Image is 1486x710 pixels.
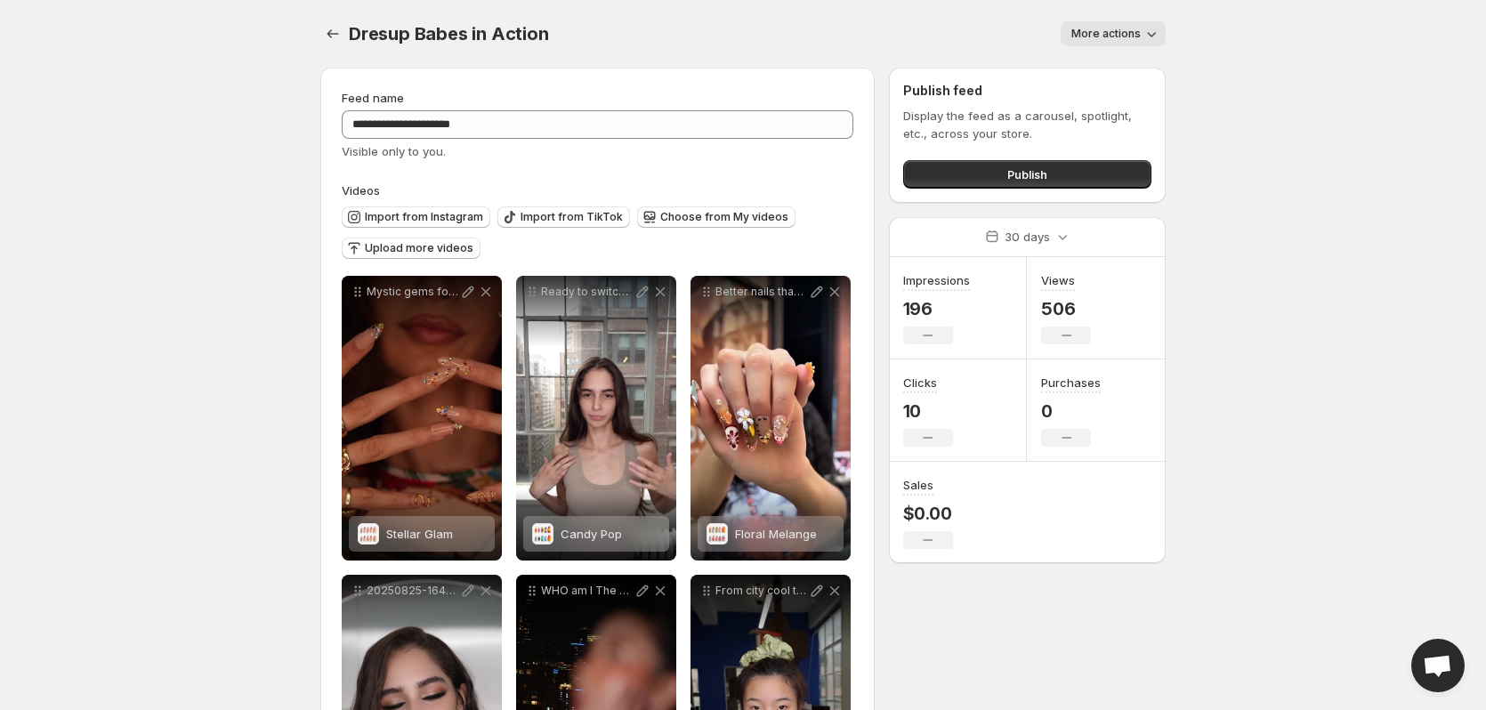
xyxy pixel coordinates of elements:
span: Dresup Babes in Action [349,23,549,44]
p: 20250825-164059 [367,584,459,598]
h3: Sales [903,476,933,494]
p: WHO am I The nightday nails yourseconddresscode pressonnails dresupnails pressonperfection vacati... [541,584,634,598]
button: Upload more videos [342,238,481,259]
span: Stellar Glam [386,527,453,541]
p: Better nails than all the ex nails to the max Past Regret Present Obsession [715,285,808,299]
span: Visible only to you. [342,144,446,158]
p: 10 [903,400,953,422]
img: Stellar Glam [358,523,379,545]
div: Mystic gems for the end of summer Like twilight on your fingertips deep iridescent a little magic... [342,276,502,561]
span: Publish [1007,165,1047,183]
span: Choose from My videos [660,210,788,224]
h2: Publish feed [903,82,1151,100]
button: Settings [320,21,345,46]
h3: Impressions [903,271,970,289]
span: Candy Pop [561,527,622,541]
h3: Clicks [903,374,937,391]
span: Videos [342,183,380,198]
span: Upload more videos [365,241,473,255]
span: Feed name [342,91,404,105]
p: 30 days [1005,228,1050,246]
div: Better nails than all the ex nails to the max Past Regret Present ObsessionFloral MelangeFloral M... [691,276,851,561]
p: From city cool to desert [MEDICAL_DATA] One snap and Im all sun-drunk florals terracotta tips and... [715,584,808,598]
h3: Views [1041,271,1075,289]
button: More actions [1061,21,1166,46]
span: Import from TikTok [521,210,623,224]
button: Publish [903,160,1151,189]
button: Choose from My videos [637,206,795,228]
button: Import from TikTok [497,206,630,228]
img: Floral Melange [707,523,728,545]
p: 196 [903,298,970,319]
p: Mystic gems for the end of summer Like twilight on your fingertips deep iridescent a little magic... [367,285,459,299]
span: Import from Instagram [365,210,483,224]
h3: Purchases [1041,374,1101,391]
p: 0 [1041,400,1101,422]
p: $0.00 [903,503,953,524]
p: Ready to switch it up dresup pressons pressonnailslovers pressonnails [541,285,634,299]
p: Display the feed as a carousel, spotlight, etc., across your store. [903,107,1151,142]
p: 506 [1041,298,1091,319]
span: More actions [1071,27,1141,41]
button: Import from Instagram [342,206,490,228]
div: Open chat [1411,639,1465,692]
img: Candy Pop [532,523,553,545]
span: Floral Melange [735,527,817,541]
div: Ready to switch it up dresup pressons pressonnailslovers pressonnailsCandy PopCandy Pop [516,276,676,561]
